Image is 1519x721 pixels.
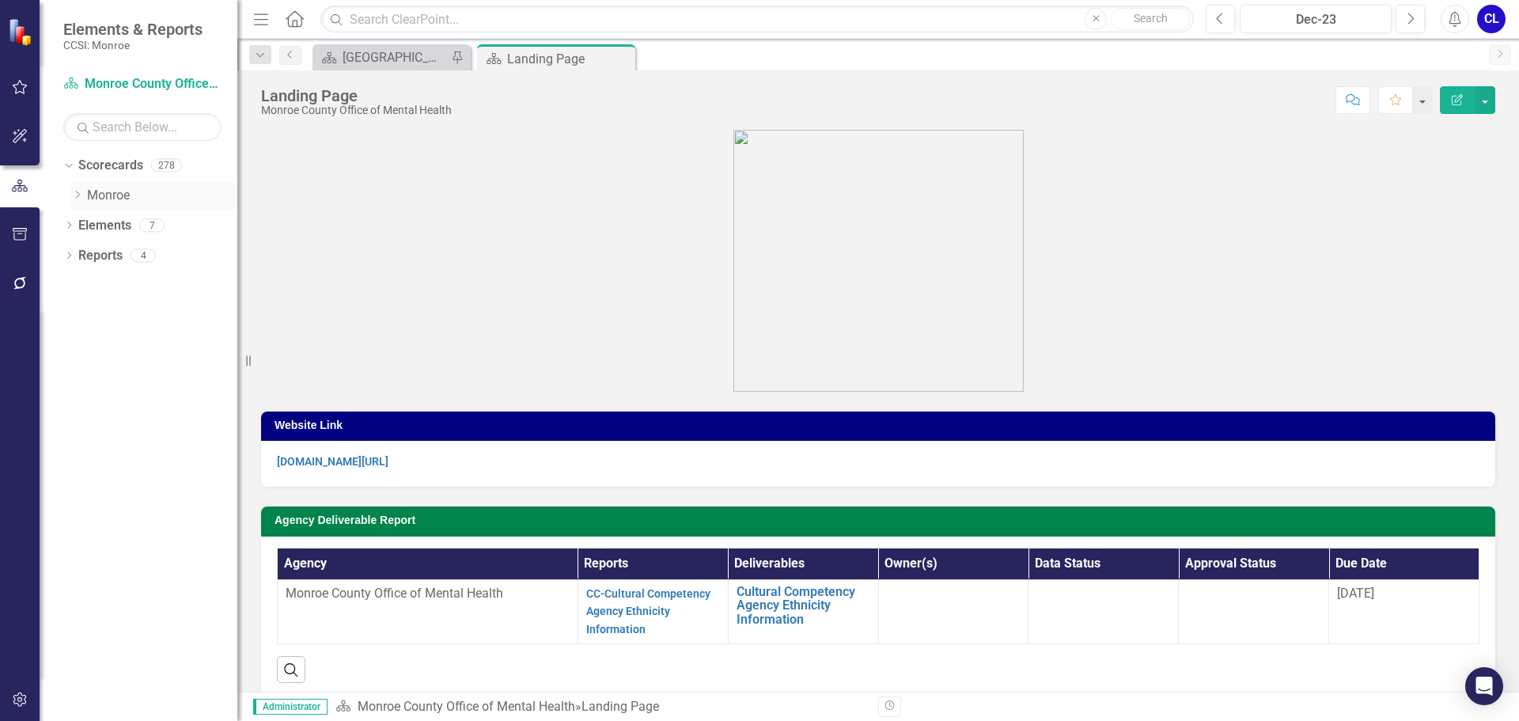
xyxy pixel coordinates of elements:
td: Double-Click to Edit [1028,579,1179,644]
button: Search [1111,8,1190,30]
a: CC-Cultural Competency Agency Ethnicity Information [586,587,710,636]
a: [DOMAIN_NAME][URL] [277,455,388,468]
span: Search [1134,12,1168,25]
td: Double-Click to Edit Right Click for Context Menu [728,579,878,644]
div: 278 [151,159,182,173]
input: Search Below... [63,113,222,141]
button: Dec-23 [1240,5,1392,33]
td: Double-Click to Edit [1329,579,1479,644]
input: Search ClearPoint... [320,6,1194,33]
div: 7 [139,218,165,232]
td: Double-Click to Edit [278,579,578,644]
div: Dec-23 [1245,10,1386,29]
span: Administrator [253,699,328,715]
h3: Agency Deliverable Report [275,514,1487,526]
a: Reports [78,247,123,265]
div: » [335,698,866,716]
div: Open Intercom Messenger [1465,667,1503,705]
img: ClearPoint Strategy [6,17,36,47]
div: Monroe County Office of Mental Health [261,104,452,116]
td: Double-Click to Edit [878,579,1028,644]
span: Elements & Reports [63,20,203,39]
p: Monroe County Office of Mental Health [286,585,570,603]
a: Elements [78,217,131,235]
div: 4 [131,249,156,262]
h3: Website Link [275,419,1487,431]
div: Landing Page [507,49,631,69]
a: Cultural Competency Agency Ethnicity Information [737,585,870,627]
div: Landing Page [581,699,659,714]
a: Scorecards [78,157,143,175]
td: Double-Click to Edit [578,579,728,644]
div: Landing Page [261,87,452,104]
a: Monroe County Office of Mental Health [358,699,575,714]
td: Double-Click to Edit [1179,579,1329,644]
span: [DATE] [1337,586,1374,601]
a: Monroe County Office of Mental Health [63,75,222,93]
div: [GEOGRAPHIC_DATA] [343,47,447,67]
button: CL [1477,5,1506,33]
small: CCSI: Monroe [63,39,203,51]
a: [GEOGRAPHIC_DATA] [316,47,447,67]
a: Monroe [87,187,237,205]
